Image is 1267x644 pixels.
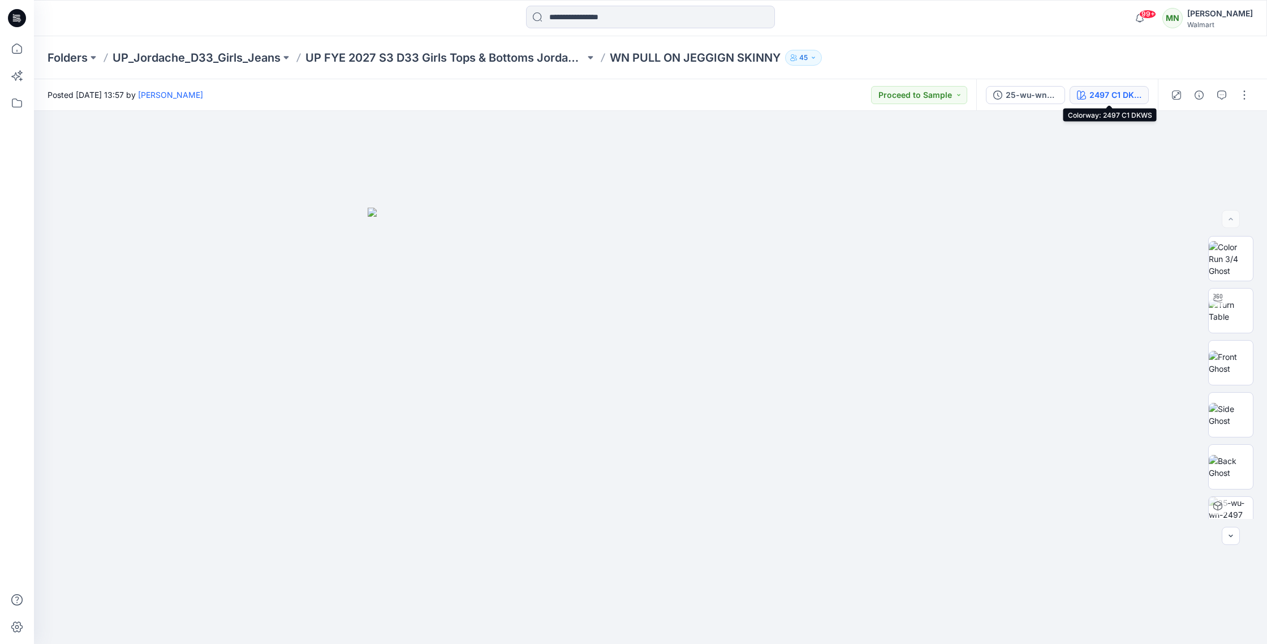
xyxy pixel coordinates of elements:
[48,89,203,101] span: Posted [DATE] 13:57 by
[986,86,1065,104] button: 25-wu-wn-2497 09182025fa26
[799,51,808,64] p: 45
[1209,403,1253,427] img: Side Ghost
[1006,89,1058,101] div: 25-wu-wn-2497 09182025fa26
[138,90,203,100] a: [PERSON_NAME]
[1190,86,1208,104] button: Details
[1139,10,1156,19] span: 99+
[1089,89,1141,101] div: 2497 C1 DKWS
[1187,7,1253,20] div: [PERSON_NAME]
[1209,241,1253,277] img: Color Run 3/4 Ghost
[1162,8,1183,28] div: MN
[610,50,781,66] p: WN PULL ON JEGGIGN SKINNY
[1209,455,1253,479] img: Back Ghost
[1209,351,1253,375] img: Front Ghost
[1209,299,1253,323] img: Turn Table
[1070,86,1149,104] button: 2497 C1 DKWS
[48,50,88,66] a: Folders
[1187,20,1253,29] div: Walmart
[113,50,281,66] a: UP_Jordache_D33_Girls_Jeans
[785,50,822,66] button: 45
[368,208,933,644] img: eyJhbGciOiJIUzI1NiIsImtpZCI6IjAiLCJzbHQiOiJzZXMiLCJ0eXAiOiJKV1QifQ.eyJkYXRhIjp7InR5cGUiOiJzdG9yYW...
[305,50,585,66] a: UP FYE 2027 S3 D33 Girls Tops & Bottoms Jordache
[1209,497,1253,541] img: 25-wu-wn-2497 09182025fa26 2497 C1 DKWS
